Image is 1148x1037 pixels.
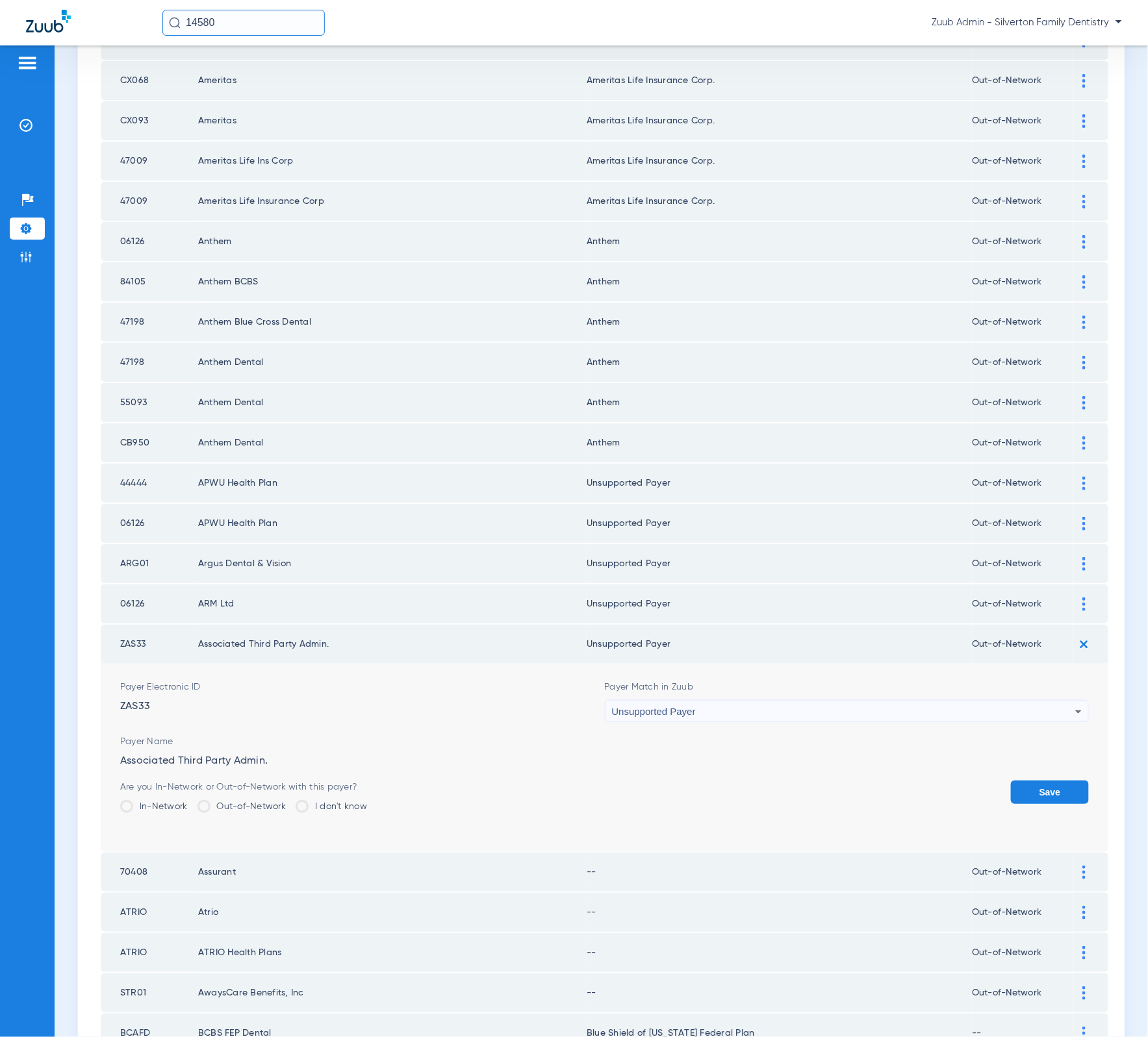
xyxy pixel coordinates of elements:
td: 06126 [101,222,198,261]
td: Anthem [587,383,972,422]
td: Out-of-Network [972,142,1073,181]
img: group-vertical.svg [1082,597,1086,611]
td: ZAS33 [101,625,198,664]
td: 47198 [101,343,198,382]
td: Out-of-Network [972,933,1073,972]
td: Out-of-Network [972,625,1073,664]
img: group-vertical.svg [1082,436,1086,450]
td: Unsupported Payer [587,504,972,543]
td: Out-of-Network [972,504,1073,543]
img: Search Icon [169,17,181,29]
td: Ameritas Life Insurance Corp. [587,101,972,140]
td: ARG01 [101,544,198,583]
img: group-vertical.svg [1082,906,1086,919]
img: group-vertical.svg [1082,557,1086,571]
td: Ameritas Life Insurance Corp. [587,61,972,100]
td: Out-of-Network [972,544,1073,583]
td: 44444 [101,464,198,503]
td: Out-of-Network [972,101,1073,140]
img: group-vertical.svg [1082,866,1086,879]
img: group-vertical.svg [1082,155,1086,168]
td: -- [587,933,972,972]
td: 06126 [101,504,198,543]
label: I don't know [296,800,367,813]
td: 55093 [101,383,198,422]
img: group-vertical.svg [1082,195,1086,208]
td: Ameritas [198,61,587,100]
td: 70408 [101,853,198,892]
td: Anthem [587,262,972,301]
img: group-vertical.svg [1082,356,1086,369]
td: Out-of-Network [972,853,1073,892]
td: Unsupported Payer [587,625,972,664]
span: Unsupported Payer [612,706,696,717]
td: CB950 [101,423,198,462]
td: 84105 [101,262,198,301]
img: group-vertical.svg [1082,114,1086,128]
span: Payer Name [120,735,1089,748]
td: Argus Dental & Vision [198,544,587,583]
td: -- [587,973,972,1012]
label: In-Network [120,800,188,813]
span: Payer Match in Zuub [605,681,1090,693]
td: Anthem Dental [198,423,587,462]
td: ATRIO [101,893,198,932]
label: Out-of-Network [198,800,287,813]
td: Unsupported Payer [587,584,972,623]
td: Out-of-Network [972,182,1073,221]
input: Search for patients [162,10,325,36]
button: Save [1011,781,1089,804]
img: group-vertical.svg [1082,235,1086,249]
div: ZAS33 [120,681,605,722]
td: 06126 [101,584,198,623]
td: APWU Health Plan [198,504,587,543]
img: group-vertical.svg [1082,986,1086,1000]
img: Zuub Logo [26,10,71,32]
td: Out-of-Network [972,383,1073,422]
td: Anthem BCBS [198,262,587,301]
span: Zuub Admin - Silverton Family Dentistry [932,16,1122,29]
div: Are you In-Network or Out-of-Network with this payer? [120,781,367,793]
td: Unsupported Payer [587,464,972,503]
app-insurance-payer-mapping-network-stat: Are you In-Network or Out-of-Network with this payer? [120,781,367,823]
td: Anthem [587,423,972,462]
td: Atrio [198,893,587,932]
iframe: Chat Widget [1083,975,1148,1037]
img: group-vertical.svg [1082,396,1086,410]
td: Anthem Dental [198,343,587,382]
td: Unsupported Payer [587,544,972,583]
div: Associated Third Party Admin. [120,735,1089,768]
td: -- [587,853,972,892]
td: CX068 [101,61,198,100]
td: Out-of-Network [972,584,1073,623]
td: Out-of-Network [972,893,1073,932]
img: hamburger-icon [17,55,38,71]
img: group-vertical.svg [1082,477,1086,490]
td: ARM Ltd [198,584,587,623]
td: Out-of-Network [972,61,1073,100]
img: group-vertical.svg [1082,946,1086,960]
td: Out-of-Network [972,973,1073,1012]
td: Anthem [587,343,972,382]
img: plus.svg [1073,634,1095,655]
td: 47198 [101,303,198,342]
td: Assurant [198,853,587,892]
img: group-vertical.svg [1082,275,1086,289]
img: group-vertical.svg [1082,517,1086,531]
td: Out-of-Network [972,262,1073,301]
td: 47009 [101,142,198,181]
td: Anthem [587,222,972,261]
td: STR01 [101,973,198,1012]
td: APWU Health Plan [198,464,587,503]
td: Anthem Blue Cross Dental [198,303,587,342]
td: ATRIO Health Plans [198,933,587,972]
td: Anthem [587,303,972,342]
td: AwaysCare Benefits, Inc [198,973,587,1012]
td: Ameritas Life Ins Corp [198,142,587,181]
td: Out-of-Network [972,303,1073,342]
td: ATRIO [101,933,198,972]
td: Associated Third Party Admin. [198,625,587,664]
td: Ameritas [198,101,587,140]
td: Ameritas Life Insurance Corp [198,182,587,221]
